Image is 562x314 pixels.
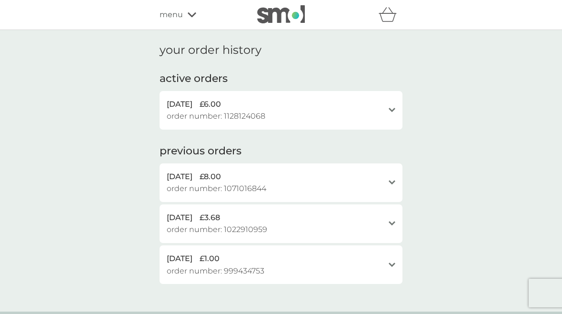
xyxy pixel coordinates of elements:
span: £1.00 [200,253,220,265]
div: basket [379,5,402,24]
h1: your order history [160,43,261,57]
span: £8.00 [200,171,221,183]
h2: active orders [160,71,228,86]
span: menu [160,9,183,21]
span: £3.68 [200,212,220,224]
span: order number: 1022910959 [167,223,267,236]
span: order number: 1128124068 [167,110,265,122]
img: smol [257,5,305,23]
span: order number: 1071016844 [167,182,266,195]
h2: previous orders [160,144,241,159]
span: order number: 999434753 [167,265,264,277]
span: £6.00 [200,98,221,111]
span: [DATE] [167,212,192,224]
span: [DATE] [167,98,192,111]
span: [DATE] [167,171,192,183]
span: [DATE] [167,253,192,265]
